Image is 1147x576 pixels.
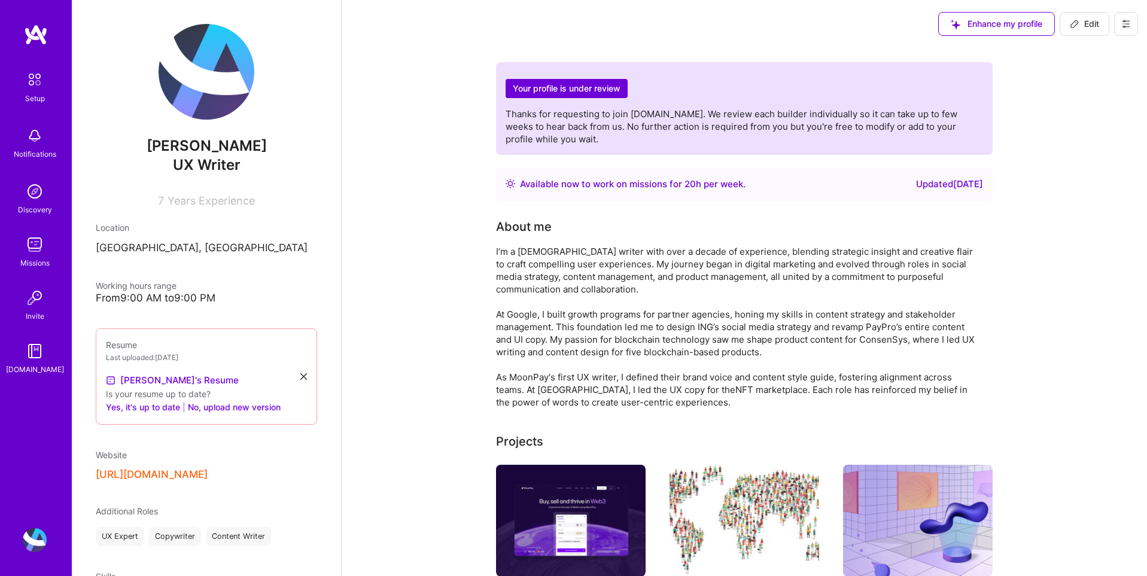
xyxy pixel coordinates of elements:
img: Invite [23,286,47,310]
a: User Avatar [20,528,50,552]
span: Thanks for requesting to join [DOMAIN_NAME]. We review each builder individually so it can take u... [506,108,957,145]
button: Yes, it's up to date [106,400,180,415]
i: icon SuggestedTeams [951,20,960,29]
span: [PERSON_NAME] [96,137,317,155]
img: setup [22,67,47,92]
div: Invite [26,310,44,322]
img: User Avatar [159,24,254,120]
img: teamwork [23,233,47,257]
div: Location [96,221,317,234]
img: logo [24,24,48,45]
img: Resume [106,376,115,385]
div: Last uploaded: [DATE] [106,351,307,364]
i: icon Close [300,373,307,380]
img: bell [23,124,47,148]
h2: Your profile is under review [506,79,628,99]
span: Enhance my profile [951,18,1042,30]
div: UX Expert [96,527,144,546]
div: I’m a [DEMOGRAPHIC_DATA] writer with over a decade of experience, blending strategic insight and ... [496,245,975,409]
span: Years Experience [168,194,255,207]
div: Copywriter [149,527,201,546]
button: [URL][DOMAIN_NAME] [96,468,208,481]
div: Content Writer [206,527,271,546]
button: No, upload new version [188,400,281,415]
div: [DOMAIN_NAME] [6,363,64,376]
div: Missions [20,257,50,269]
span: Website [96,450,127,460]
div: Discovery [18,203,52,216]
span: 20 [684,178,696,190]
span: Working hours range [96,281,177,291]
p: [GEOGRAPHIC_DATA], [GEOGRAPHIC_DATA] [96,241,317,255]
span: UX Writer [173,156,241,173]
div: Notifications [14,148,56,160]
div: About me [496,218,552,236]
img: discovery [23,179,47,203]
span: 7 [158,194,164,207]
div: Updated [DATE] [916,177,983,191]
span: | [182,401,185,413]
img: guide book [23,339,47,363]
button: Edit [1060,12,1109,36]
div: Available now to work on missions for h per week . [520,177,746,191]
span: Additional Roles [96,506,158,516]
div: Setup [25,92,45,105]
div: From 9:00 AM to 9:00 PM [96,292,317,304]
div: Is your resume up to date? [106,388,307,400]
img: User Avatar [23,528,47,552]
span: Resume [106,340,137,350]
button: Enhance my profile [938,12,1055,36]
div: Projects [496,432,543,450]
img: Availability [506,179,515,188]
span: Edit [1070,18,1099,30]
a: [PERSON_NAME]'s Resume [106,373,239,388]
